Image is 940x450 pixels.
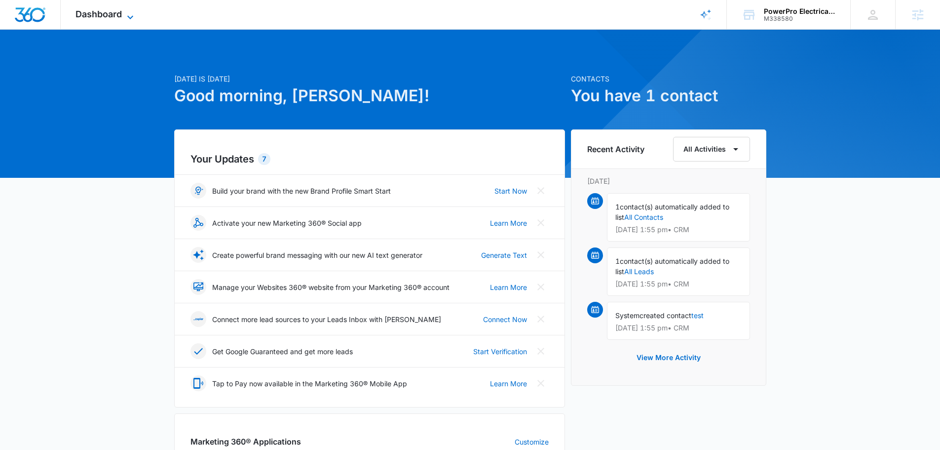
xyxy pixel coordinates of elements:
h1: You have 1 contact [571,84,766,108]
button: All Activities [673,137,750,162]
p: [DATE] is [DATE] [174,74,565,84]
button: Close [533,247,549,263]
p: [DATE] [587,176,750,186]
p: Activate your new Marketing 360® Social app [212,218,362,228]
button: Close [533,343,549,359]
a: All Contacts [624,213,663,221]
p: [DATE] 1:55 pm • CRM [615,281,742,287]
a: Learn More [490,282,527,292]
h2: Marketing 360® Applications [190,436,301,448]
p: [DATE] 1:55 pm • CRM [615,325,742,331]
span: created contact [639,311,691,320]
a: Learn More [490,378,527,389]
span: contact(s) automatically added to list [615,257,729,276]
p: Contacts [571,74,766,84]
div: 7 [258,153,270,165]
span: 1 [615,257,620,265]
button: Close [533,375,549,391]
button: Close [533,311,549,327]
a: test [691,311,704,320]
a: Start Now [494,186,527,196]
div: account id [764,15,836,22]
p: [DATE] 1:55 pm • CRM [615,226,742,233]
p: Tap to Pay now available in the Marketing 360® Mobile App [212,378,407,389]
a: All Leads [624,267,654,276]
span: System [615,311,639,320]
h6: Recent Activity [587,143,644,155]
span: 1 [615,203,620,211]
a: Generate Text [481,250,527,260]
button: Close [533,215,549,231]
h2: Your Updates [190,152,549,166]
p: Connect more lead sources to your Leads Inbox with [PERSON_NAME] [212,314,441,325]
a: Start Verification [473,346,527,357]
button: View More Activity [627,346,711,369]
p: Create powerful brand messaging with our new AI text generator [212,250,422,260]
a: Customize [515,437,549,447]
a: Learn More [490,218,527,228]
span: Dashboard [75,9,122,19]
h1: Good morning, [PERSON_NAME]! [174,84,565,108]
button: Close [533,279,549,295]
span: contact(s) automatically added to list [615,203,729,221]
p: Get Google Guaranteed and get more leads [212,346,353,357]
a: Connect Now [483,314,527,325]
div: account name [764,7,836,15]
p: Build your brand with the new Brand Profile Smart Start [212,186,391,196]
p: Manage your Websites 360® website from your Marketing 360® account [212,282,450,292]
button: Close [533,183,549,199]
